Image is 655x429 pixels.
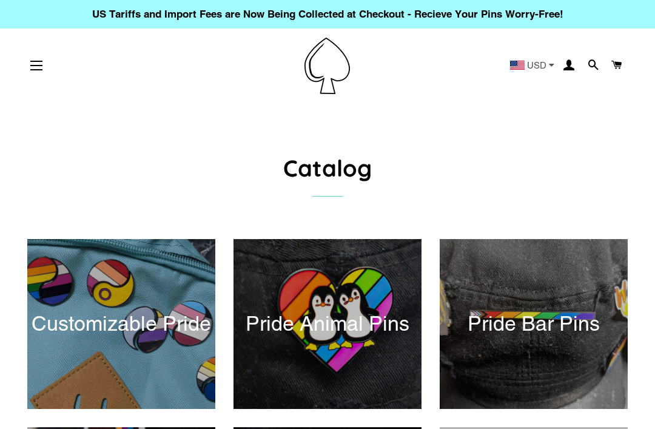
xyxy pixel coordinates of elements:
[440,239,628,409] a: Pride Bar Pins
[527,61,546,70] span: USD
[27,239,215,409] a: Customizable Pride
[27,152,628,184] h1: Catalog
[304,38,350,94] img: Pin-Ace
[233,239,422,409] a: Pride Animal Pins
